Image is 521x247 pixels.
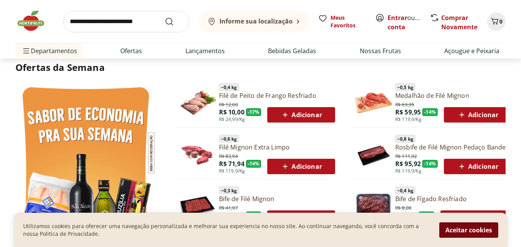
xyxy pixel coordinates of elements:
button: Adicionar [267,159,335,174]
a: Comprar Novamente [441,13,477,31]
button: Informe sua localização [199,11,309,32]
span: R$ 119,9/Kg [219,168,245,174]
span: Adicionar [280,110,322,119]
span: R$ 7,20 [395,211,417,220]
span: Adicionar [280,162,322,171]
img: Principal [355,136,392,173]
button: Adicionar [444,159,511,174]
span: - 17 % [246,108,261,116]
span: - 14 % [246,160,261,168]
span: Departamentos [22,42,77,60]
span: R$ 35,97 [219,211,244,220]
span: ~ 0,4 kg [395,187,415,194]
a: Meus Favoritos [318,14,366,29]
button: Adicionar [444,107,511,123]
span: Adicionar [457,162,498,171]
span: R$ 83,94 [219,152,238,160]
span: 0 [499,18,502,25]
span: R$ 119,9/Kg [395,116,422,123]
a: Bebidas Geladas [268,46,316,55]
span: - 14 % [422,108,438,116]
p: Utilizamos cookies para oferecer uma navegação personalizada e melhorar sua experiencia no nosso ... [23,222,430,238]
span: R$ 24,99/Kg [219,116,245,123]
a: Rosbife de Filé Mignon Pedaço Bandeja [395,143,511,151]
span: Adicionar [457,110,498,119]
span: Meus Favoritos [330,14,366,29]
span: R$ 111,92 [395,152,417,160]
a: Açougue e Peixaria [444,46,499,55]
img: Hortifruti [15,9,54,32]
span: R$ 95,92 [395,160,421,168]
a: Filé de Peito de Frango Resfriado [219,91,335,100]
button: Aceitar cookies [439,222,498,238]
a: Criar conta [388,13,430,31]
button: Carrinho [487,12,506,31]
span: R$ 12,00 [219,100,238,108]
span: - 14 % [246,212,261,219]
h2: Ofertas da Semana [15,61,506,74]
span: R$ 8,00 [395,203,411,211]
span: ~ 0,3 kg [219,187,239,194]
button: Menu [22,42,31,60]
span: R$ 41,97 [219,203,238,211]
a: Entrar [388,13,407,22]
input: search [63,11,189,32]
span: - 10 % [419,212,434,219]
span: ~ 0,6 kg [219,135,239,143]
span: R$ 71,94 [219,160,244,168]
span: ~ 0,4 kg [219,83,239,91]
span: - 14 % [422,160,438,168]
button: Submit Search [165,17,183,26]
span: R$ 10,00 [219,108,244,116]
img: Principal [179,188,216,225]
a: Nossas Frutas [360,46,401,55]
a: Bife de Filé Mignon [219,195,335,203]
span: ~ 0,8 kg [395,135,415,143]
img: Filé de Peito de Frango Resfriado [179,84,216,121]
img: Bife de Fígado Resfriado [355,188,392,225]
button: Adicionar [267,210,335,226]
b: Informe sua localização [219,17,293,25]
a: Filé Mignon Extra Limpo [219,143,335,151]
span: ~ 0,5 kg [395,83,415,91]
a: Ofertas [120,46,142,55]
a: Bife de Fígado Resfriado [395,195,508,203]
button: Adicionar [440,210,508,226]
button: Adicionar [267,107,335,123]
a: Medalhão de Filé Mignon [395,91,511,100]
span: R$ 119,9/Kg [395,168,422,174]
span: R$ 59,95 [395,108,421,116]
a: Lançamentos [185,46,225,55]
span: R$ 69,95 [395,100,414,108]
span: ou [388,13,422,32]
img: Filé Mignon Extra Limpo [179,136,216,173]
